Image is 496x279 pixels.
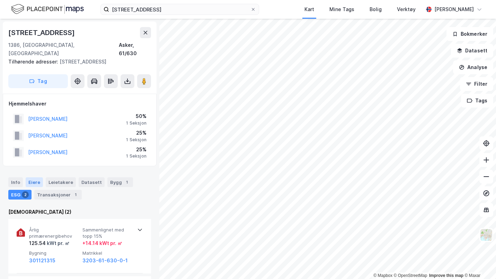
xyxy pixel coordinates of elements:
[29,250,80,256] span: Bygning
[26,177,43,187] div: Eiere
[8,177,23,187] div: Info
[9,100,151,108] div: Hjemmelshaver
[370,5,382,14] div: Bolig
[22,191,29,198] div: 2
[29,227,80,239] span: Årlig primærenergibehov
[8,41,119,58] div: 1386, [GEOGRAPHIC_DATA], [GEOGRAPHIC_DATA]
[82,227,133,239] span: Sammenlignet med topp 15%
[126,145,147,154] div: 25%
[8,27,76,38] div: [STREET_ADDRESS]
[451,44,493,58] button: Datasett
[329,5,354,14] div: Mine Tags
[126,153,147,159] div: 1 Seksjon
[8,58,145,66] div: [STREET_ADDRESS]
[8,190,32,200] div: ESG
[126,129,147,137] div: 25%
[82,256,128,265] button: 3203-61-630-0-1
[480,228,493,242] img: Z
[8,59,60,65] span: Tilhørende adresser:
[82,239,122,247] div: + 14.14 kWt pr. ㎡
[11,3,84,15] img: logo.f888ab2527a4732fd821a326f86c7f29.svg
[394,273,427,278] a: OpenStreetMap
[109,4,250,15] input: Søk på adresse, matrikkel, gårdeiere, leietakere eller personer
[304,5,314,14] div: Kart
[46,177,76,187] div: Leietakere
[434,5,474,14] div: [PERSON_NAME]
[8,74,68,88] button: Tag
[82,250,133,256] span: Matrikkel
[460,77,493,91] button: Filter
[373,273,392,278] a: Mapbox
[107,177,133,187] div: Bygg
[29,256,55,265] button: 301121315
[126,137,147,143] div: 1 Seksjon
[461,246,496,279] iframe: Chat Widget
[453,60,493,74] button: Analyse
[446,27,493,41] button: Bokmerker
[119,41,151,58] div: Asker, 61/630
[126,120,147,126] div: 1 Seksjon
[8,208,151,216] div: [DEMOGRAPHIC_DATA] (2)
[123,179,130,186] div: 1
[461,94,493,108] button: Tags
[126,112,147,120] div: 50%
[79,177,105,187] div: Datasett
[29,239,70,247] div: 125.54
[46,239,70,247] div: kWt pr. ㎡
[72,191,79,198] div: 1
[397,5,416,14] div: Verktøy
[429,273,463,278] a: Improve this map
[34,190,82,200] div: Transaksjoner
